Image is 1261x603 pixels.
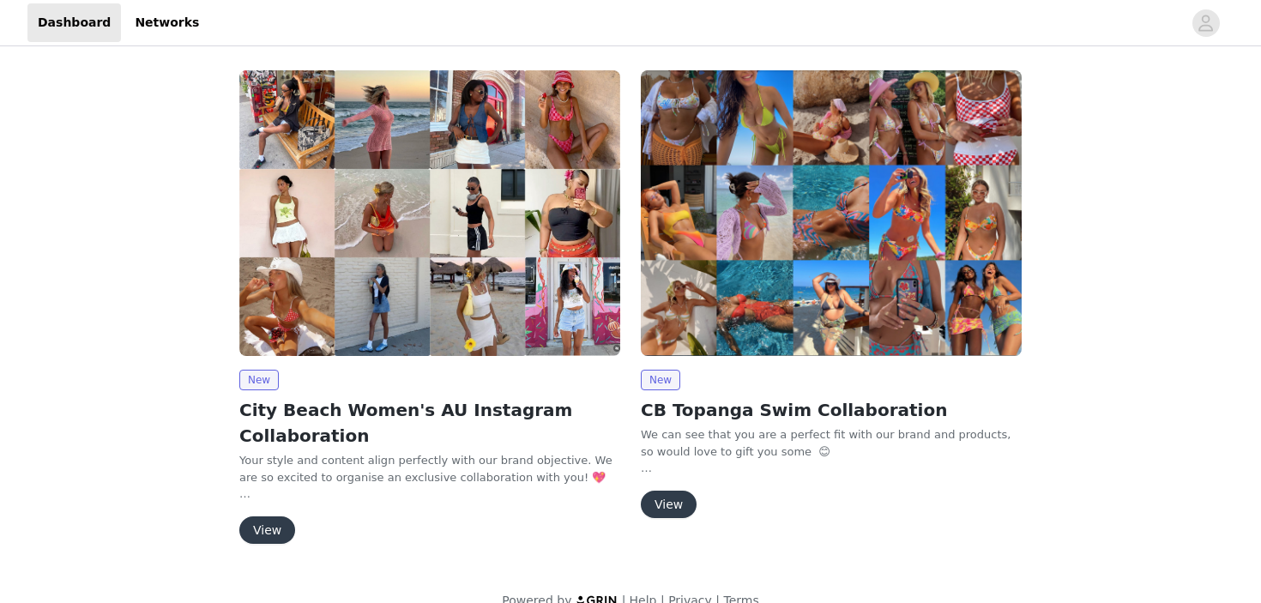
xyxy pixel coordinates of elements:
span: New [239,370,279,390]
a: Dashboard [27,3,121,42]
button: View [641,491,697,518]
span: New [641,370,680,390]
img: City Beach [641,70,1022,356]
a: Networks [124,3,209,42]
a: View [239,524,295,537]
button: View [239,516,295,544]
a: View [641,498,697,511]
span: Your style and content align perfectly with our brand objective. We are so excited to organise an... [239,454,612,484]
div: avatar [1198,9,1214,37]
h2: City Beach Women's AU Instagram Collaboration [239,397,620,449]
p: We can see that you are a perfect fit with our brand and products, so would love to gift you some 😊 [641,426,1022,460]
img: City Beach [239,70,620,356]
h2: CB Topanga Swim Collaboration [641,397,1022,423]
